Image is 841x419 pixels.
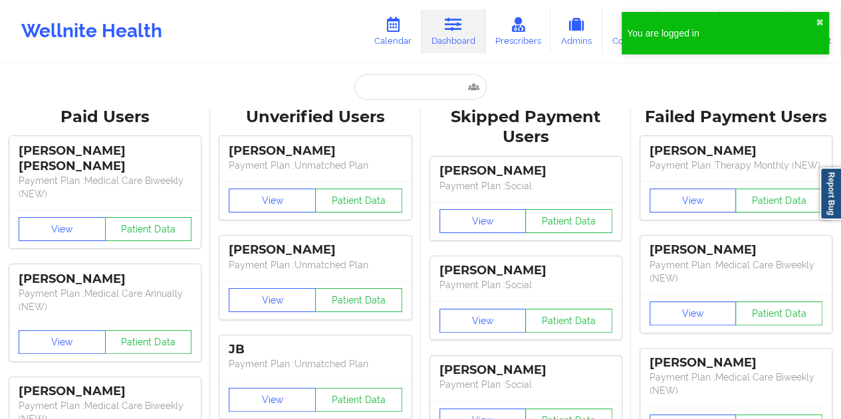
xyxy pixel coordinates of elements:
[525,309,612,333] button: Patient Data
[364,9,421,53] a: Calendar
[19,174,191,201] p: Payment Plan : Medical Care Biweekly (NEW)
[9,107,201,127] div: Paid Users
[640,107,832,127] div: Failed Payment Users
[229,242,402,258] div: [PERSON_NAME]
[19,330,106,354] button: View
[627,27,816,40] div: You are logged in
[19,217,106,241] button: View
[816,17,824,28] button: close
[315,189,402,212] button: Patient Data
[229,159,402,172] p: Payment Plan : Unmatched Plan
[315,388,402,412] button: Patient Data
[19,287,191,313] p: Payment Plan : Medical Care Annually (NEW)
[229,388,316,412] button: View
[439,378,612,391] p: Payment Plan : Social
[602,9,658,53] a: Coaches
[735,189,822,212] button: Patient Data
[550,9,602,53] a: Admins
[439,179,612,193] p: Payment Plan : Social
[421,9,485,53] a: Dashboard
[820,167,841,220] a: Report Bug
[229,189,316,212] button: View
[525,209,612,233] button: Patient Data
[650,301,737,325] button: View
[439,363,612,378] div: [PERSON_NAME]
[650,159,822,172] p: Payment Plan : Therapy Monthly (NEW)
[229,357,402,371] p: Payment Plan : Unmatched Plan
[229,342,402,357] div: JB
[650,355,822,371] div: [PERSON_NAME]
[105,330,192,354] button: Patient Data
[430,107,622,148] div: Skipped Payment Users
[650,371,822,397] p: Payment Plan : Medical Care Biweekly (NEW)
[229,258,402,272] p: Payment Plan : Unmatched Plan
[439,209,527,233] button: View
[735,301,822,325] button: Patient Data
[229,288,316,312] button: View
[19,272,191,287] div: [PERSON_NAME]
[650,189,737,212] button: View
[439,263,612,278] div: [PERSON_NAME]
[229,143,402,159] div: [PERSON_NAME]
[105,217,192,241] button: Patient Data
[315,288,402,312] button: Patient Data
[650,143,822,159] div: [PERSON_NAME]
[19,143,191,174] div: [PERSON_NAME] [PERSON_NAME]
[485,9,551,53] a: Prescribers
[439,163,612,179] div: [PERSON_NAME]
[219,107,411,127] div: Unverified Users
[439,278,612,292] p: Payment Plan : Social
[19,384,191,399] div: [PERSON_NAME]
[650,258,822,285] p: Payment Plan : Medical Care Biweekly (NEW)
[439,309,527,333] button: View
[650,242,822,258] div: [PERSON_NAME]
